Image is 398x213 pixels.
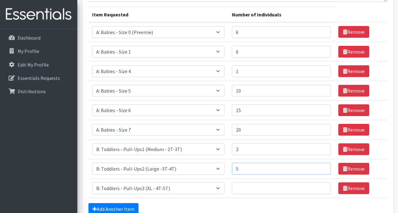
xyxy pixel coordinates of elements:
a: Distributions [2,85,75,98]
p: Dashboard [18,35,41,41]
a: Edit My Profile [2,59,75,71]
p: Essentials Requests [18,75,60,81]
a: Remove [338,26,369,38]
a: Remove [338,85,369,97]
th: Number of Individuals [228,7,335,22]
p: My Profile [18,48,39,54]
a: Dashboard [2,32,75,44]
a: Essentials Requests [2,72,75,84]
a: Remove [338,124,369,136]
th: Item Requested [88,7,228,22]
img: HumanEssentials [2,4,75,25]
a: Remove [338,163,369,175]
a: Remove [338,182,369,194]
a: Remove [338,104,369,116]
a: Remove [338,143,369,155]
a: My Profile [2,45,75,57]
p: Distributions [18,88,46,94]
a: Remove [338,65,369,77]
p: Edit My Profile [18,62,49,68]
a: Remove [338,46,369,58]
